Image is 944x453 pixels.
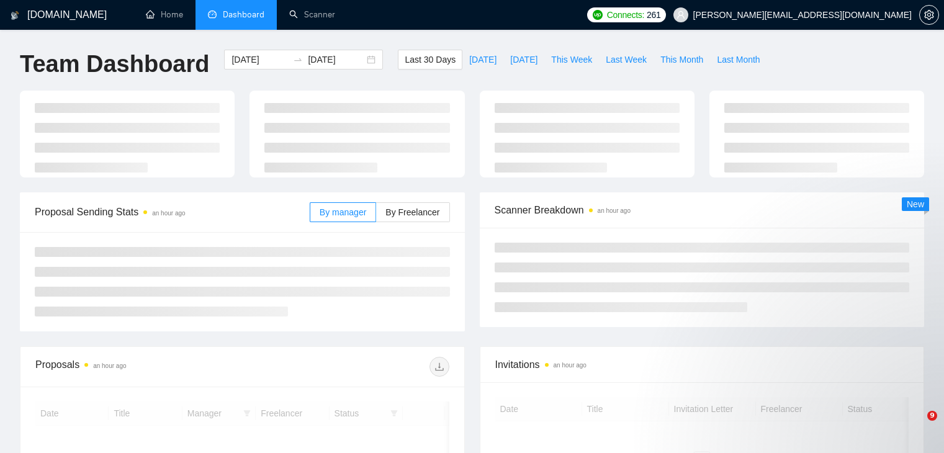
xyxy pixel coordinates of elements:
[152,210,185,217] time: an hour ago
[902,411,932,441] iframe: Intercom live chat
[510,53,537,66] span: [DATE]
[35,357,242,377] div: Proposals
[919,5,939,25] button: setting
[554,362,587,369] time: an hour ago
[398,50,462,70] button: Last 30 Days
[598,207,631,214] time: an hour ago
[462,50,503,70] button: [DATE]
[146,9,183,20] a: homeHome
[385,207,439,217] span: By Freelancer
[551,53,592,66] span: This Week
[223,9,264,20] span: Dashboard
[599,50,654,70] button: Last Week
[232,53,288,66] input: Start date
[208,10,217,19] span: dashboard
[320,207,366,217] span: By manager
[11,6,19,25] img: logo
[544,50,599,70] button: This Week
[293,55,303,65] span: swap-right
[660,53,703,66] span: This Month
[907,199,924,209] span: New
[710,50,766,70] button: Last Month
[677,11,685,19] span: user
[920,10,938,20] span: setting
[593,10,603,20] img: upwork-logo.png
[405,53,456,66] span: Last 30 Days
[289,9,335,20] a: searchScanner
[469,53,497,66] span: [DATE]
[606,53,647,66] span: Last Week
[919,10,939,20] a: setting
[293,55,303,65] span: to
[20,50,209,79] h1: Team Dashboard
[607,8,644,22] span: Connects:
[647,8,660,22] span: 261
[503,50,544,70] button: [DATE]
[495,202,910,218] span: Scanner Breakdown
[35,204,310,220] span: Proposal Sending Stats
[717,53,760,66] span: Last Month
[93,362,126,369] time: an hour ago
[308,53,364,66] input: End date
[495,357,909,372] span: Invitations
[654,50,710,70] button: This Month
[927,411,937,421] span: 9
